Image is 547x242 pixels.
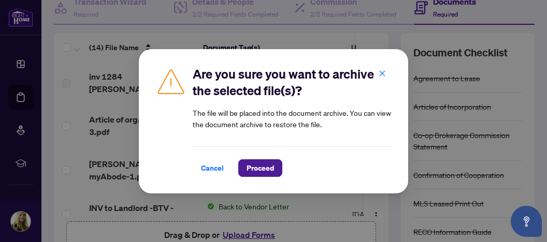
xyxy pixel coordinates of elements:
[247,160,274,176] span: Proceed
[193,107,392,130] article: The file will be placed into the document archive. You can view the document archive to restore t...
[511,206,542,237] button: Open asap
[201,160,224,176] span: Cancel
[155,66,186,97] img: Caution Icon
[193,66,392,99] h2: Are you sure you want to archive the selected file(s)?
[193,159,232,177] button: Cancel
[238,159,282,177] button: Proceed
[379,69,386,77] span: close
